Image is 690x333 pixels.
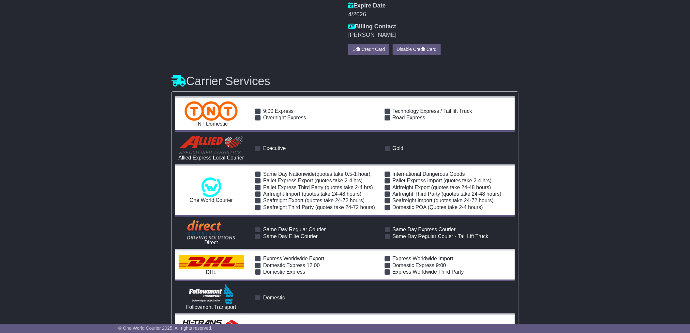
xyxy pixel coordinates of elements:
[178,197,244,203] div: One World Courier
[393,269,464,275] span: Express Worldwide Third Party
[263,178,363,183] span: Pallet Express Export (quotes take 2-4 hrs)
[393,256,453,261] span: Express Worldwide Import
[178,155,244,161] div: Allied Express Local Courier
[393,108,472,114] span: Technology Express / Tail lift Truck
[263,185,373,190] span: Pallet Express Third Party (quotes take 2-4 hrs)
[179,135,244,155] img: Allied Express Local Courier
[393,178,492,183] span: Pallet Express Import (quotes take 2-4 hrs)
[263,171,370,177] span: Same Day Nationwide(quotes take 0.5-1 hour)
[348,32,518,39] div: [PERSON_NAME]
[263,108,293,114] span: 9:00 Express
[263,198,365,203] span: Seafreight Export (quotes take 24-72 hours)
[348,11,518,18] div: 4/2026
[393,263,446,268] span: Domestic Express 9:00
[393,191,502,197] span: Airfreight Third Party (quotes take 24-48 hours)
[348,23,396,30] label: Billing Contact
[263,191,361,197] span: Airfreight Import (quotes take 24-48 hours)
[263,145,286,151] span: Executive
[393,44,441,55] button: Disable Credit Card
[393,185,491,190] span: Airfreight Export (quotes take 24-48 hours)
[179,255,244,269] img: DHL
[189,284,233,304] img: Followmont Transport
[348,44,389,55] button: Edit Credit Card
[263,227,326,232] span: Same Day Regular Courier
[187,220,235,239] img: Direct
[263,256,324,261] span: Express Worldwide Export
[393,145,404,151] span: Gold
[118,325,213,331] span: © One World Courier 2025. All rights reserved.
[393,227,456,232] span: Same Day Express Courier
[263,204,375,210] span: Seafreight Third Party (quotes take 24-72 hours)
[393,115,426,120] span: Road Express
[178,269,244,275] div: DHL
[393,234,488,239] span: Same Day Regular Couier - Tail Lift Truck
[393,198,494,203] span: Seafreight Import (quotes take 24-72 hours)
[348,2,386,9] label: Expire Date
[263,115,306,120] span: Overnight Express
[263,263,320,268] span: Domestic Express 12:00
[263,295,285,300] span: Domestic
[202,177,221,197] img: One World Courier
[185,101,238,121] img: TNT Domestic
[178,304,244,310] div: Followmont Transport
[263,234,318,239] span: Same Day Elite Courier
[393,204,483,210] span: Domestic POA (Quotes take 2-4 hours)
[178,239,244,246] div: Direct
[393,171,465,177] span: International Dangerous Goods
[263,269,305,275] span: Domestic Express
[172,75,518,88] h3: Carrier Services
[178,121,244,127] div: TNT Domestic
